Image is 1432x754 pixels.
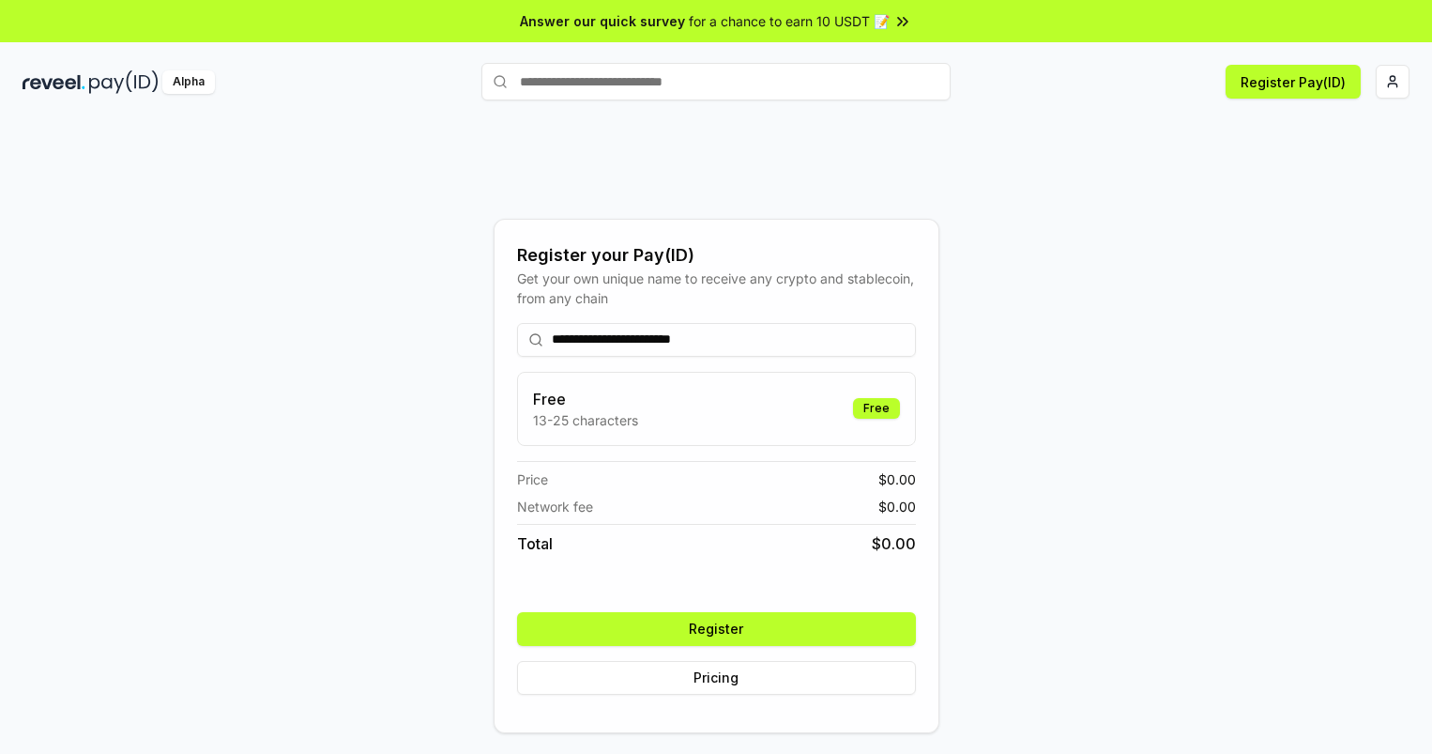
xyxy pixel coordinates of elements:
[878,497,916,516] span: $ 0.00
[517,469,548,489] span: Price
[89,70,159,94] img: pay_id
[1226,65,1361,99] button: Register Pay(ID)
[517,661,916,695] button: Pricing
[517,269,916,308] div: Get your own unique name to receive any crypto and stablecoin, from any chain
[853,398,900,419] div: Free
[517,242,916,269] div: Register your Pay(ID)
[520,11,685,31] span: Answer our quick survey
[162,70,215,94] div: Alpha
[23,70,85,94] img: reveel_dark
[878,469,916,489] span: $ 0.00
[517,497,593,516] span: Network fee
[689,11,890,31] span: for a chance to earn 10 USDT 📝
[533,388,638,410] h3: Free
[533,410,638,430] p: 13-25 characters
[517,532,553,555] span: Total
[517,612,916,646] button: Register
[872,532,916,555] span: $ 0.00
